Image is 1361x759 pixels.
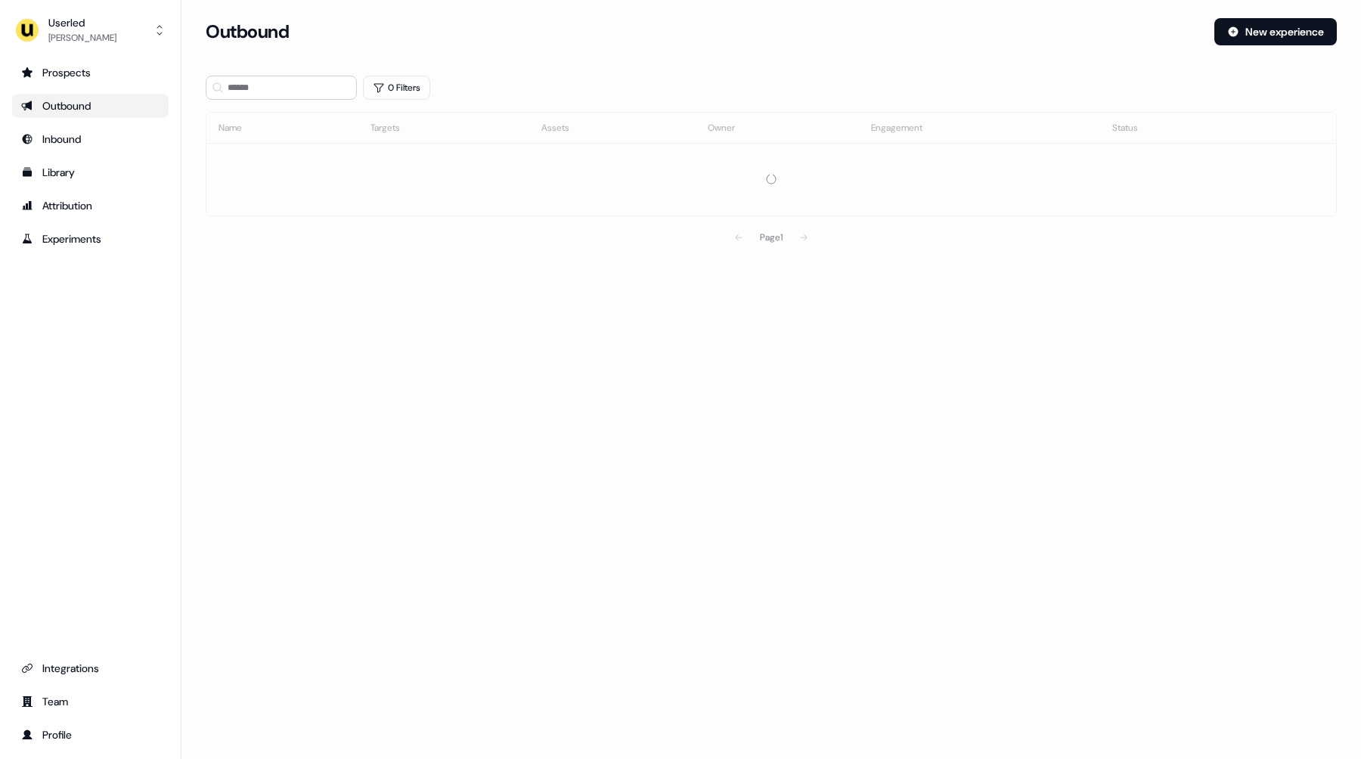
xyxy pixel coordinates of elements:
a: Go to profile [12,723,169,747]
div: Experiments [21,231,160,246]
a: Go to templates [12,160,169,184]
a: Go to prospects [12,60,169,85]
a: Go to Inbound [12,127,169,151]
a: Go to outbound experience [12,94,169,118]
a: Go to integrations [12,656,169,680]
div: Prospects [21,65,160,80]
button: 0 Filters [363,76,430,100]
div: [PERSON_NAME] [48,30,116,45]
div: Integrations [21,661,160,676]
button: Userled[PERSON_NAME] [12,12,169,48]
div: Profile [21,727,160,742]
a: Go to experiments [12,227,169,251]
div: Userled [48,15,116,30]
div: Attribution [21,198,160,213]
button: New experience [1214,18,1337,45]
h3: Outbound [206,20,289,43]
div: Outbound [21,98,160,113]
a: Go to attribution [12,194,169,218]
div: Inbound [21,132,160,147]
a: Go to team [12,689,169,714]
div: Team [21,694,160,709]
div: Library [21,165,160,180]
